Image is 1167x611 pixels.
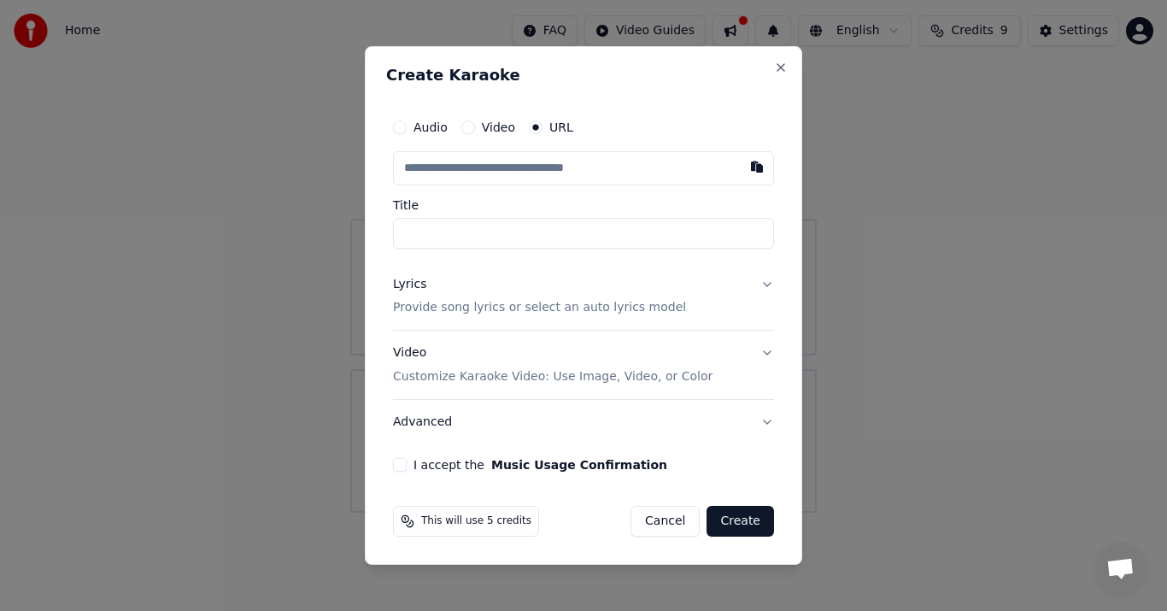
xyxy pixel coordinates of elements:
[413,459,667,471] label: I accept the
[393,345,713,386] div: Video
[393,332,774,400] button: VideoCustomize Karaoke Video: Use Image, Video, or Color
[421,514,531,528] span: This will use 5 credits
[393,368,713,385] p: Customize Karaoke Video: Use Image, Video, or Color
[630,506,700,537] button: Cancel
[393,262,774,331] button: LyricsProvide song lyrics or select an auto lyrics model
[393,300,686,317] p: Provide song lyrics or select an auto lyrics model
[386,68,781,83] h2: Create Karaoke
[393,400,774,444] button: Advanced
[393,276,426,293] div: Lyrics
[707,506,774,537] button: Create
[482,121,515,133] label: Video
[491,459,667,471] button: I accept the
[549,121,573,133] label: URL
[393,199,774,211] label: Title
[413,121,448,133] label: Audio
